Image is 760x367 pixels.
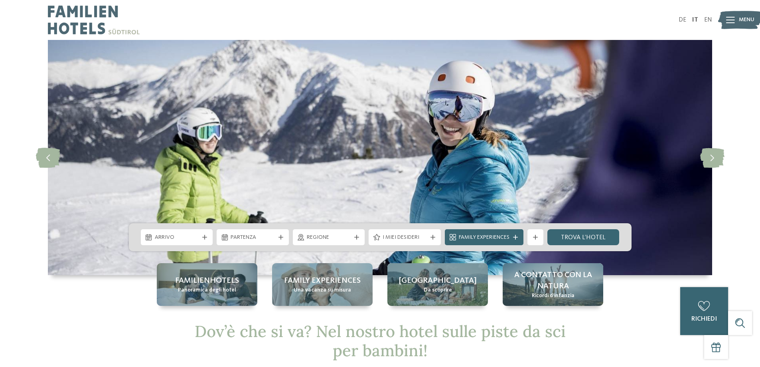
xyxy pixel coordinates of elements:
a: richiedi [680,287,728,335]
span: Da scoprire [424,286,452,294]
span: Family Experiences [459,234,509,242]
a: DE [679,17,686,23]
a: IT [692,17,698,23]
span: Partenza [231,234,275,242]
span: Panoramica degli hotel [178,286,236,294]
a: Hotel sulle piste da sci per bambini: divertimento senza confini A contatto con la natura Ricordi... [503,263,603,306]
span: Dov’è che si va? Nel nostro hotel sulle piste da sci per bambini! [195,321,566,361]
a: Hotel sulle piste da sci per bambini: divertimento senza confini Family experiences Una vacanza s... [272,263,373,306]
span: Una vacanza su misura [294,286,351,294]
span: Familienhotels [175,275,239,286]
a: EN [704,17,712,23]
span: Ricordi d’infanzia [532,292,574,300]
span: Regione [307,234,351,242]
a: trova l’hotel [547,229,620,245]
a: Hotel sulle piste da sci per bambini: divertimento senza confini [GEOGRAPHIC_DATA] Da scoprire [387,263,488,306]
span: A contatto con la natura [511,270,595,292]
span: I miei desideri [383,234,427,242]
img: Hotel sulle piste da sci per bambini: divertimento senza confini [48,40,712,275]
a: Hotel sulle piste da sci per bambini: divertimento senza confini Familienhotels Panoramica degli ... [157,263,257,306]
span: Family experiences [284,275,361,286]
span: Menu [739,16,754,24]
span: [GEOGRAPHIC_DATA] [399,275,477,286]
span: richiedi [691,316,717,322]
span: Arrivo [155,234,199,242]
